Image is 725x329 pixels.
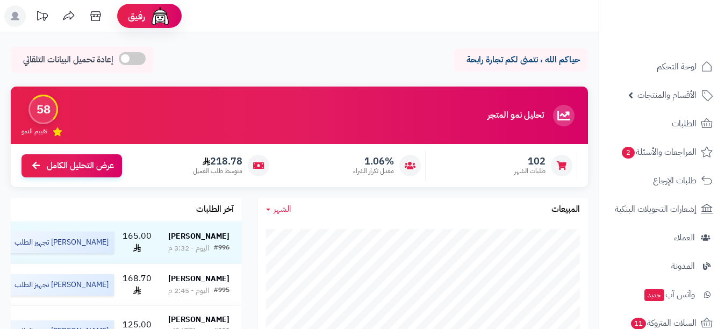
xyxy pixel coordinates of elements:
span: رفيق [128,10,145,23]
a: وآتس آبجديد [606,282,719,307]
span: الطلبات [672,116,697,131]
div: اليوم - 2:45 م [168,285,209,296]
span: طلبات الإرجاع [653,173,697,188]
span: الشهر [274,203,291,216]
span: العملاء [674,230,695,245]
span: 102 [514,155,545,167]
span: إشعارات التحويلات البنكية [615,202,697,217]
a: عرض التحليل الكامل [21,154,122,177]
a: لوحة التحكم [606,54,719,80]
span: عرض التحليل الكامل [47,160,114,172]
img: logo-2.png [652,29,715,52]
span: جديد [644,289,664,301]
span: المدونة [671,259,695,274]
span: 2 [622,147,635,159]
span: إعادة تحميل البيانات التلقائي [23,54,113,66]
strong: [PERSON_NAME] [168,273,229,284]
img: ai-face.png [149,5,171,27]
span: المراجعات والأسئلة [621,145,697,160]
td: 165.00 [118,221,156,263]
a: طلبات الإرجاع [606,168,719,194]
strong: [PERSON_NAME] [168,231,229,242]
span: الأقسام والمنتجات [637,88,697,103]
a: المراجعات والأسئلة2 [606,139,719,165]
span: معدل تكرار الشراء [353,167,394,176]
td: 168.70 [118,264,156,306]
p: حياكم الله ، نتمنى لكم تجارة رابحة [462,54,580,66]
a: تحديثات المنصة [28,5,55,30]
a: إشعارات التحويلات البنكية [606,196,719,222]
span: تقييم النمو [21,127,47,136]
h3: المبيعات [551,205,580,214]
h3: تحليل نمو المتجر [487,111,544,120]
span: متوسط طلب العميل [193,167,242,176]
div: #995 [214,285,229,296]
div: [PERSON_NAME] تجهيز الطلب [7,274,114,296]
span: طلبات الشهر [514,167,545,176]
span: 218.78 [193,155,242,167]
div: [PERSON_NAME] تجهيز الطلب [7,232,114,253]
span: وآتس آب [643,287,695,302]
a: الطلبات [606,111,719,137]
span: 1.06% [353,155,394,167]
a: المدونة [606,253,719,279]
a: العملاء [606,225,719,251]
span: لوحة التحكم [657,59,697,74]
h3: آخر الطلبات [196,205,234,214]
a: الشهر [266,203,291,216]
div: اليوم - 3:32 م [168,243,209,254]
div: #996 [214,243,229,254]
strong: [PERSON_NAME] [168,314,229,325]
